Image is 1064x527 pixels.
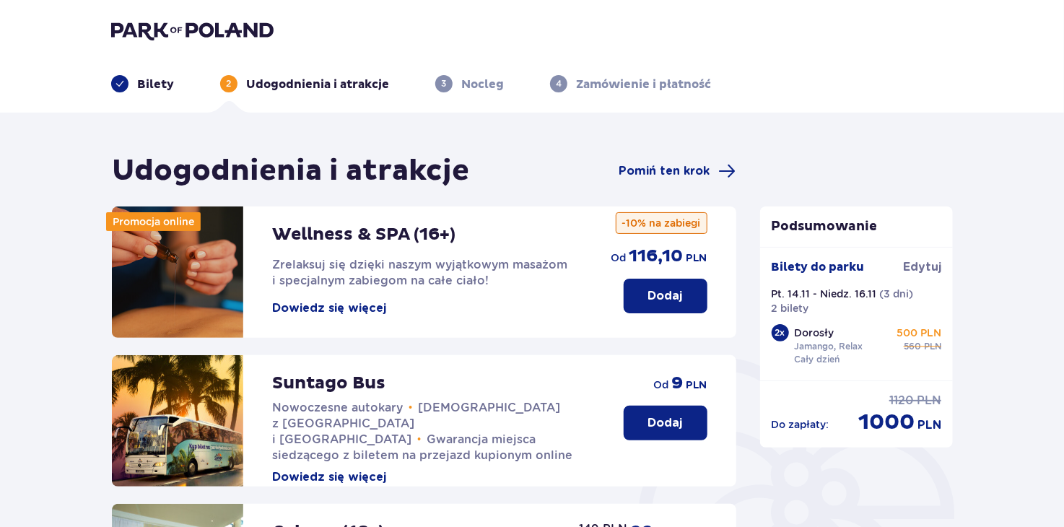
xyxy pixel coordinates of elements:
div: Promocja online [106,212,201,231]
p: Zamówienie i płatność [576,77,711,92]
p: Pt. 14.11 - Niedz. 16.11 [772,287,877,301]
span: od [611,251,627,265]
p: Podsumowanie [760,218,954,235]
p: 3 [442,77,447,90]
button: Dowiedz się więcej [272,469,386,485]
span: • [409,401,413,415]
span: 1120 [889,393,914,409]
span: Zrelaksuj się dzięki naszym wyjątkowym masażom i specjalnym zabiegom na całe ciało! [272,258,567,287]
a: Pomiń ten krok [619,162,736,180]
span: 9 [672,373,684,394]
span: PLN [686,251,707,266]
span: PLN [686,378,707,393]
span: 1000 [858,409,915,436]
div: 3Nocleg [435,75,504,92]
p: 2 bilety [772,301,809,315]
button: Dodaj [624,406,707,440]
p: Dodaj [648,288,683,304]
p: Dodaj [648,415,683,431]
p: Dorosły [795,326,834,340]
span: • [417,432,422,447]
h1: Udogodnienia i atrakcje [112,153,469,189]
span: Pomiń ten krok [619,163,710,179]
span: 560 [904,340,921,353]
span: PLN [924,340,941,353]
div: 4Zamówienie i płatność [550,75,711,92]
p: Bilety [137,77,174,92]
p: Cały dzień [795,353,840,366]
span: PLN [917,417,941,433]
button: Dowiedz się więcej [272,300,386,316]
img: attraction [112,206,243,338]
span: od [654,378,669,392]
p: Nocleg [461,77,504,92]
span: [DEMOGRAPHIC_DATA] z [GEOGRAPHIC_DATA] i [GEOGRAPHIC_DATA] [272,401,561,446]
p: Do zapłaty : [772,417,829,432]
p: Bilety do parku [772,259,865,275]
p: Suntago Bus [272,373,385,394]
img: Park of Poland logo [111,20,274,40]
img: attraction [112,355,243,487]
p: Jamango, Relax [795,340,863,353]
div: 2 x [772,324,789,341]
div: 2Udogodnienia i atrakcje [220,75,389,92]
p: Udogodnienia i atrakcje [246,77,389,92]
p: Wellness & SPA (16+) [272,224,455,245]
p: 2 [227,77,232,90]
p: -10% na zabiegi [616,212,707,234]
button: Dodaj [624,279,707,313]
div: Bilety [111,75,174,92]
span: 116,10 [629,245,684,267]
p: 500 PLN [897,326,941,340]
p: 4 [556,77,562,90]
span: PLN [917,393,941,409]
p: ( 3 dni ) [880,287,914,301]
span: Nowoczesne autokary [272,401,403,414]
span: Edytuj [903,259,941,275]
